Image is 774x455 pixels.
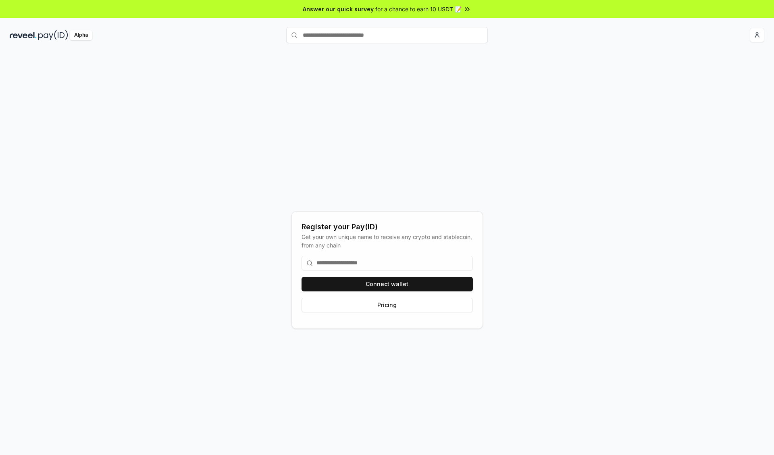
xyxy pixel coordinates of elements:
div: Register your Pay(ID) [302,221,473,233]
img: pay_id [38,30,68,40]
button: Connect wallet [302,277,473,291]
span: for a chance to earn 10 USDT 📝 [375,5,462,13]
img: reveel_dark [10,30,37,40]
span: Answer our quick survey [303,5,374,13]
div: Get your own unique name to receive any crypto and stablecoin, from any chain [302,233,473,249]
div: Alpha [70,30,92,40]
button: Pricing [302,298,473,312]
